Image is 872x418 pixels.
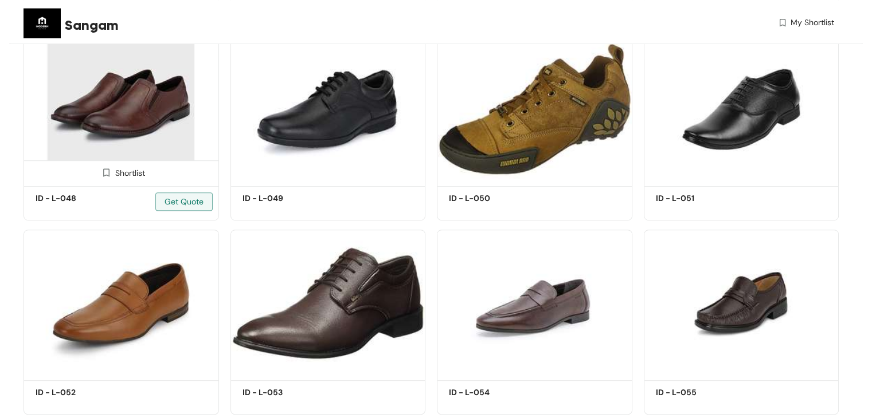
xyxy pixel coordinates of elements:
[165,195,204,208] span: Get Quote
[65,15,119,36] span: Sangam
[449,387,546,399] h5: ID - L-054
[24,230,219,377] img: 9219b0a9-a45c-4f60-b9c4-ce15b588951a
[230,36,426,183] img: 283432ac-76c6-4c8b-bb8e-c5da7ddef01e
[24,36,219,183] img: eee3f30e-0d33-4722-a1b8-b9cbf4ad96b5
[449,192,546,204] h5: ID - L-050
[777,17,788,29] img: wishlist
[644,230,839,377] img: 7e1dc1b0-e7e1-471a-966e-47c15f817c99
[97,167,145,178] div: Shortlist
[243,387,340,399] h5: ID - L-053
[24,5,61,42] img: Buyer Portal
[243,192,340,204] h5: ID - L-049
[791,17,834,29] span: My Shortlist
[36,387,133,399] h5: ID - L-052
[437,230,632,377] img: 1ccf3c31-90a4-43d1-8891-ce0b269b017c
[155,192,213,211] button: Get Quote
[101,167,112,178] img: Shortlist
[36,192,133,204] h5: ID - L-048
[656,192,753,204] h5: ID - L-051
[230,230,426,377] img: 814c223e-08e6-4733-a8e6-b20345199947
[656,387,753,399] h5: ID - L-055
[644,36,839,183] img: 6fc19744-e485-4f54-bcd7-86cfccf516e6
[437,36,632,183] img: 09b1ea26-4bbb-4b23-9c47-7b523749f0fd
